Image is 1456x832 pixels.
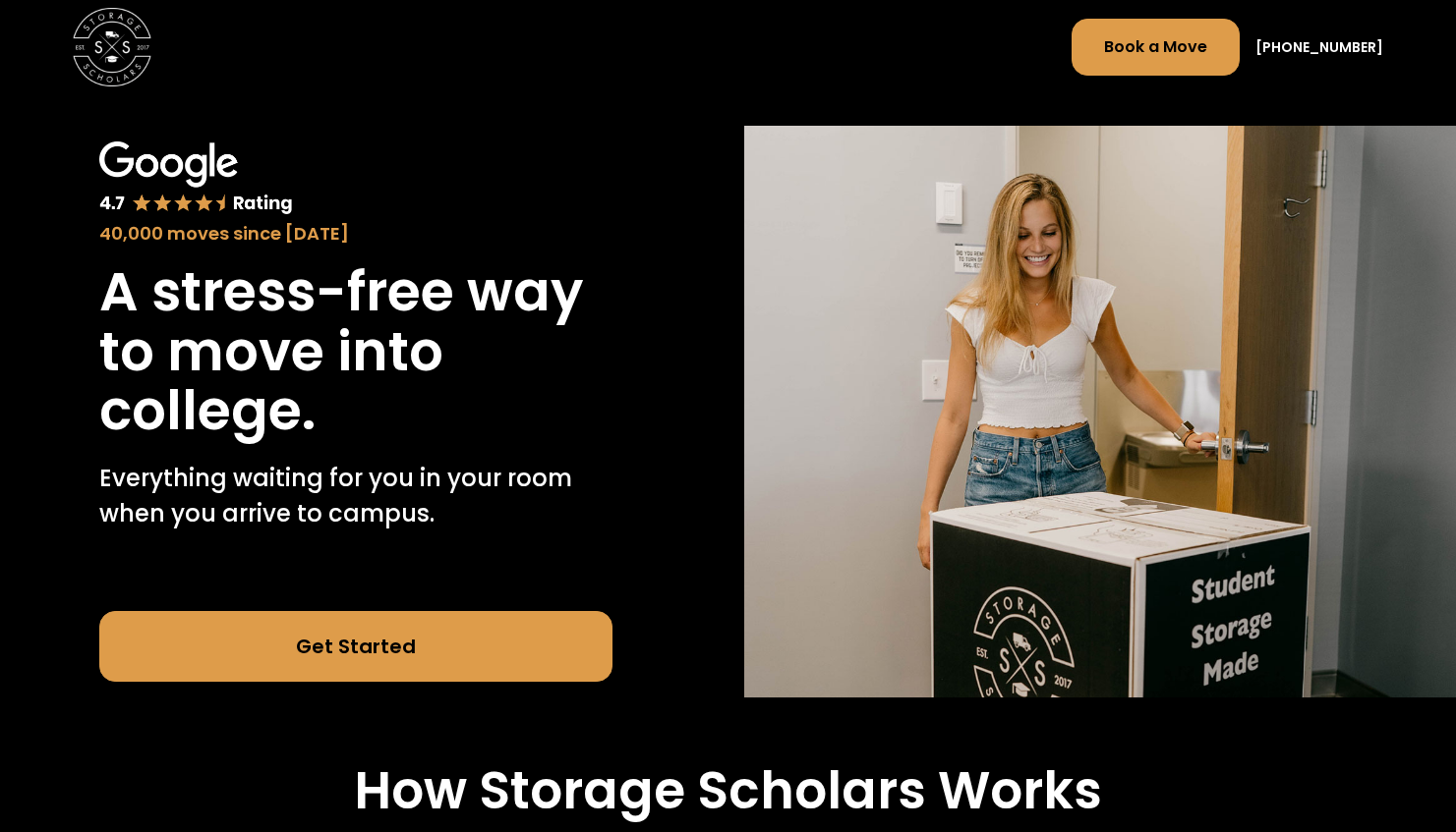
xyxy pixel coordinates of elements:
[73,8,151,86] a: Go to Storage Scholars home page
[99,220,612,247] div: 40,000 moves since [DATE]
[354,760,1102,822] h2: How Storage Scholars Works
[99,461,612,531] p: Everything waiting for you in your room when you arrive to campus.
[99,141,293,215] img: Google 4.7 star rating
[1072,19,1240,76] a: Book a Move
[1255,37,1383,58] a: [PHONE_NUMBER]
[99,262,612,441] h1: A stress-free way to move into college.
[744,126,1456,696] img: Storage Scholars will have everything waiting for you in your room when you arrive to campus.
[99,611,612,682] a: Get Started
